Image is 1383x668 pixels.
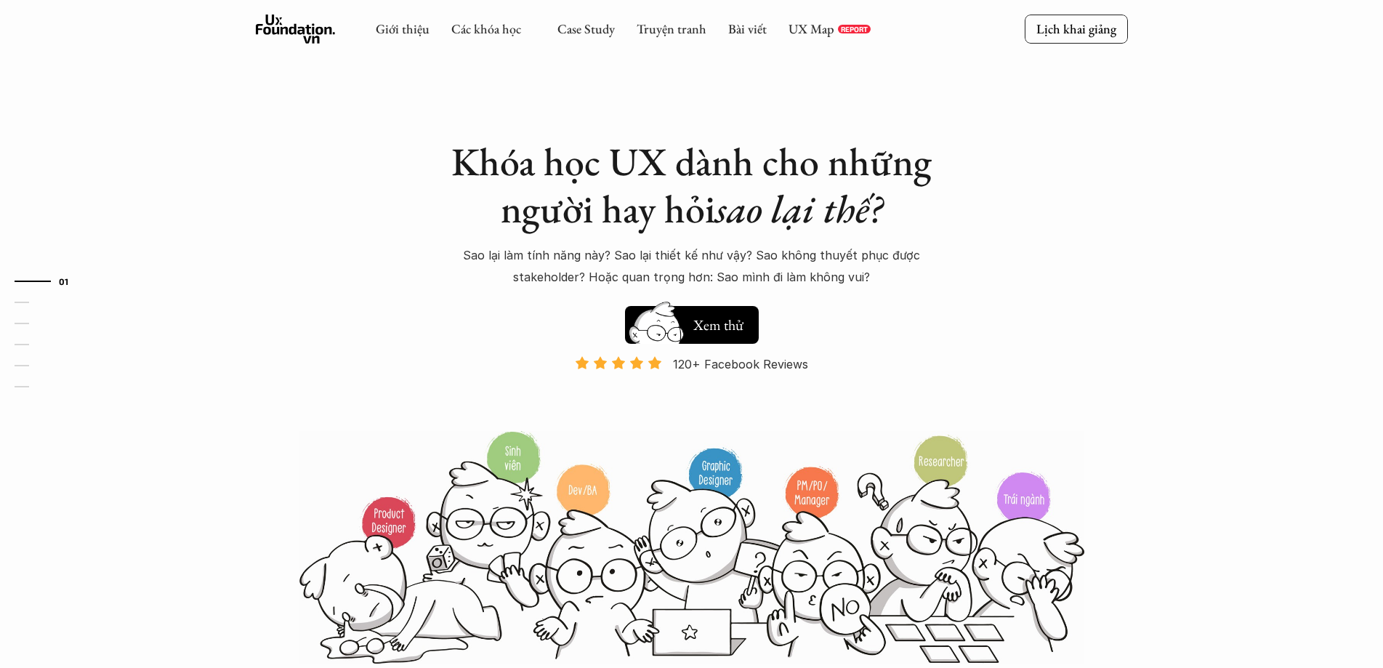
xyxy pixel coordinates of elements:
a: UX Map [789,20,834,37]
a: Truyện tranh [637,20,706,37]
a: Case Study [557,20,615,37]
p: REPORT [841,25,868,33]
p: Sao lại làm tính năng này? Sao lại thiết kế như vậy? Sao không thuyết phục được stakeholder? Hoặc... [438,244,946,289]
h5: Xem thử [693,315,743,335]
strong: 01 [59,276,69,286]
p: Lịch khai giảng [1036,20,1116,37]
p: 120+ Facebook Reviews [673,353,808,375]
a: REPORT [838,25,871,33]
a: Xem thử [625,299,759,344]
a: Lịch khai giảng [1025,15,1128,43]
a: Các khóa học [451,20,521,37]
h1: Khóa học UX dành cho những người hay hỏi [438,138,946,233]
a: 120+ Facebook Reviews [563,355,821,429]
a: 01 [15,273,84,290]
a: Bài viết [728,20,767,37]
a: Giới thiệu [376,20,430,37]
em: sao lại thế? [715,183,882,234]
